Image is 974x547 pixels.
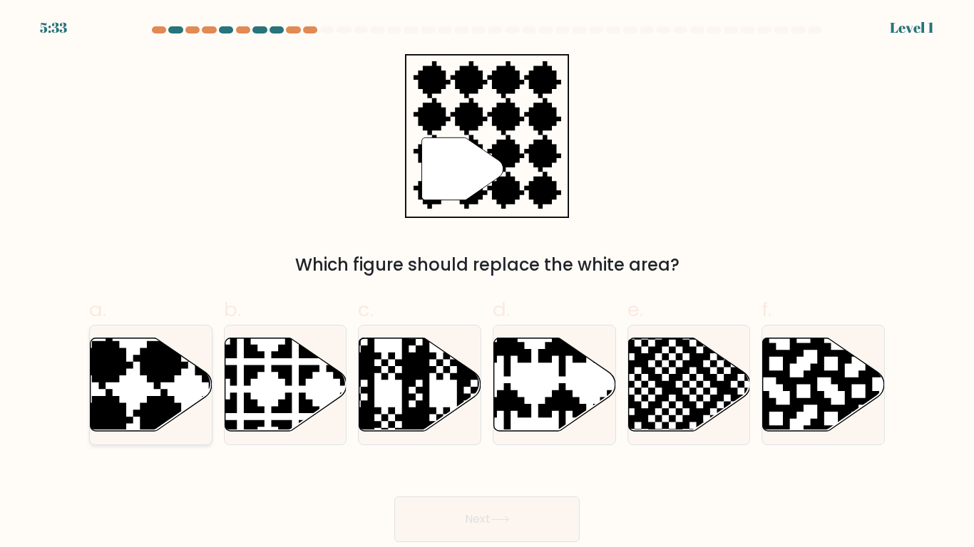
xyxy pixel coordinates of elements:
g: " [421,137,503,200]
div: Which figure should replace the white area? [98,252,876,278]
span: c. [358,296,374,323]
button: Next [394,496,580,542]
div: 5:33 [40,17,67,38]
span: f. [762,296,771,323]
div: Level 1 [890,17,934,38]
span: e. [627,296,643,323]
span: a. [89,296,106,323]
span: d. [493,296,510,323]
span: b. [224,296,241,323]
